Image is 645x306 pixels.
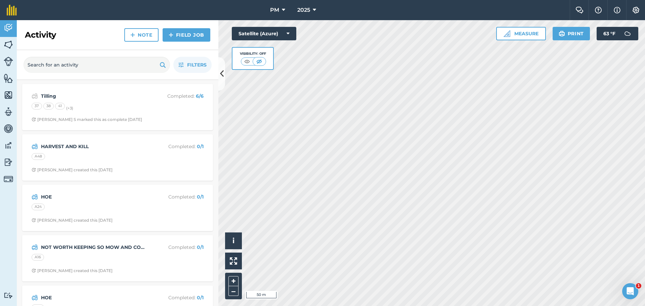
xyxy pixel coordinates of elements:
[232,27,296,40] button: Satellite (Azure)
[187,61,207,69] span: Filters
[622,283,638,299] iframe: Intercom live chat
[4,57,13,66] img: svg+xml;base64,PD94bWwgdmVyc2lvbj0iMS4wIiBlbmNvZGluZz0idXRmLTgiPz4KPCEtLSBHZW5lcmF0b3I6IEFkb2JlIE...
[124,28,159,42] a: Note
[594,7,602,13] img: A question mark icon
[32,254,44,261] div: A16
[4,23,13,33] img: svg+xml;base64,PD94bWwgdmVyc2lvbj0iMS4wIiBlbmNvZGluZz0idXRmLTgiPz4KPCEtLSBHZW5lcmF0b3I6IEFkb2JlIE...
[41,193,147,201] strong: HOE
[41,294,147,301] strong: HOE
[150,143,204,150] p: Completed :
[603,27,615,40] span: 63 ° F
[41,244,147,251] strong: NOT WORTH KEEPING SO MOW AND COVER
[32,268,113,273] div: [PERSON_NAME] created this [DATE]
[196,93,204,99] strong: 6 / 6
[4,90,13,100] img: svg+xml;base64,PHN2ZyB4bWxucz0iaHR0cDovL3d3dy53My5vcmcvMjAwMC9zdmciIHdpZHRoPSI1NiIgaGVpZ2h0PSI2MC...
[32,218,113,223] div: [PERSON_NAME] created this [DATE]
[26,138,209,177] a: HARVEST AND KILLCompleted: 0/1A48Clock with arrow pointing clockwise[PERSON_NAME] created this [D...
[160,61,166,69] img: svg+xml;base64,PHN2ZyB4bWxucz0iaHR0cDovL3d3dy53My5vcmcvMjAwMC9zdmciIHdpZHRoPSIxOSIgaGVpZ2h0PSIyNC...
[32,153,45,160] div: A48
[4,292,13,299] img: svg+xml;base64,PD94bWwgdmVyc2lvbj0iMS4wIiBlbmNvZGluZz0idXRmLTgiPz4KPCEtLSBHZW5lcmF0b3I6IEFkb2JlIE...
[197,244,204,250] strong: 0 / 1
[553,27,590,40] button: Print
[32,268,36,273] img: Clock with arrow pointing clockwise
[228,276,239,286] button: +
[4,174,13,184] img: svg+xml;base64,PD94bWwgdmVyc2lvbj0iMS4wIiBlbmNvZGluZz0idXRmLTgiPz4KPCEtLSBHZW5lcmF0b3I6IEFkb2JlIE...
[32,117,142,122] div: [PERSON_NAME] S marked this as complete [DATE]
[240,51,266,56] div: Visibility: Off
[228,286,239,296] button: –
[41,92,147,100] strong: Tilling
[55,103,65,110] div: 41
[150,92,204,100] p: Completed :
[66,106,73,111] small: (+ 3 )
[4,140,13,150] img: svg+xml;base64,PD94bWwgdmVyc2lvbj0iMS4wIiBlbmNvZGluZz0idXRmLTgiPz4KPCEtLSBHZW5lcmF0b3I6IEFkb2JlIE...
[150,244,204,251] p: Completed :
[197,143,204,149] strong: 0 / 1
[614,6,620,14] img: svg+xml;base64,PHN2ZyB4bWxucz0iaHR0cDovL3d3dy53My5vcmcvMjAwMC9zdmciIHdpZHRoPSIxNyIgaGVpZ2h0PSIxNy...
[26,189,209,227] a: HOECompleted: 0/1A24Clock with arrow pointing clockwise[PERSON_NAME] created this [DATE]
[559,30,565,38] img: svg+xml;base64,PHN2ZyB4bWxucz0iaHR0cDovL3d3dy53My5vcmcvMjAwMC9zdmciIHdpZHRoPSIxOSIgaGVpZ2h0PSIyNC...
[255,58,263,65] img: svg+xml;base64,PHN2ZyB4bWxucz0iaHR0cDovL3d3dy53My5vcmcvMjAwMC9zdmciIHdpZHRoPSI1MCIgaGVpZ2h0PSI0MC...
[26,239,209,277] a: NOT WORTH KEEPING SO MOW AND COVERCompleted: 0/1A16Clock with arrow pointing clockwise[PERSON_NAM...
[32,204,45,210] div: A24
[197,295,204,301] strong: 0 / 1
[197,194,204,200] strong: 0 / 1
[25,30,56,40] h2: Activity
[32,193,38,201] img: svg+xml;base64,PD94bWwgdmVyc2lvbj0iMS4wIiBlbmNvZGluZz0idXRmLTgiPz4KPCEtLSBHZW5lcmF0b3I6IEFkb2JlIE...
[32,142,38,150] img: svg+xml;base64,PD94bWwgdmVyc2lvbj0iMS4wIiBlbmNvZGluZz0idXRmLTgiPz4KPCEtLSBHZW5lcmF0b3I6IEFkb2JlIE...
[297,6,310,14] span: 2025
[32,168,36,172] img: Clock with arrow pointing clockwise
[621,27,634,40] img: svg+xml;base64,PD94bWwgdmVyc2lvbj0iMS4wIiBlbmNvZGluZz0idXRmLTgiPz4KPCEtLSBHZW5lcmF0b3I6IEFkb2JlIE...
[7,5,17,15] img: fieldmargin Logo
[4,157,13,167] img: svg+xml;base64,PD94bWwgdmVyc2lvbj0iMS4wIiBlbmNvZGluZz0idXRmLTgiPz4KPCEtLSBHZW5lcmF0b3I6IEFkb2JlIE...
[243,58,251,65] img: svg+xml;base64,PHN2ZyB4bWxucz0iaHR0cDovL3d3dy53My5vcmcvMjAwMC9zdmciIHdpZHRoPSI1MCIgaGVpZ2h0PSI0MC...
[597,27,638,40] button: 63 °F
[32,92,38,100] img: svg+xml;base64,PD94bWwgdmVyc2lvbj0iMS4wIiBlbmNvZGluZz0idXRmLTgiPz4KPCEtLSBHZW5lcmF0b3I6IEFkb2JlIE...
[169,31,173,39] img: svg+xml;base64,PHN2ZyB4bWxucz0iaHR0cDovL3d3dy53My5vcmcvMjAwMC9zdmciIHdpZHRoPSIxNCIgaGVpZ2h0PSIyNC...
[32,103,42,110] div: 37
[32,243,38,251] img: svg+xml;base64,PD94bWwgdmVyc2lvbj0iMS4wIiBlbmNvZGluZz0idXRmLTgiPz4KPCEtLSBHZW5lcmF0b3I6IEFkb2JlIE...
[43,103,54,110] div: 38
[4,107,13,117] img: svg+xml;base64,PD94bWwgdmVyc2lvbj0iMS4wIiBlbmNvZGluZz0idXRmLTgiPz4KPCEtLSBHZW5lcmF0b3I6IEFkb2JlIE...
[4,73,13,83] img: svg+xml;base64,PHN2ZyB4bWxucz0iaHR0cDovL3d3dy53My5vcmcvMjAwMC9zdmciIHdpZHRoPSI1NiIgaGVpZ2h0PSI2MC...
[41,143,147,150] strong: HARVEST AND KILL
[496,27,546,40] button: Measure
[636,283,641,289] span: 1
[163,28,210,42] a: Field Job
[575,7,584,13] img: Two speech bubbles overlapping with the left bubble in the forefront
[24,57,170,73] input: Search for an activity
[230,257,237,265] img: Four arrows, one pointing top left, one top right, one bottom right and the last bottom left
[232,236,234,245] span: i
[504,30,510,37] img: Ruler icon
[4,124,13,134] img: svg+xml;base64,PD94bWwgdmVyc2lvbj0iMS4wIiBlbmNvZGluZz0idXRmLTgiPz4KPCEtLSBHZW5lcmF0b3I6IEFkb2JlIE...
[173,57,212,73] button: Filters
[150,193,204,201] p: Completed :
[26,88,209,126] a: TillingCompleted: 6/6373841(+3)Clock with arrow pointing clockwise[PERSON_NAME] S marked this as ...
[130,31,135,39] img: svg+xml;base64,PHN2ZyB4bWxucz0iaHR0cDovL3d3dy53My5vcmcvMjAwMC9zdmciIHdpZHRoPSIxNCIgaGVpZ2h0PSIyNC...
[270,6,279,14] span: PM
[4,40,13,50] img: svg+xml;base64,PHN2ZyB4bWxucz0iaHR0cDovL3d3dy53My5vcmcvMjAwMC9zdmciIHdpZHRoPSI1NiIgaGVpZ2h0PSI2MC...
[32,167,113,173] div: [PERSON_NAME] created this [DATE]
[150,294,204,301] p: Completed :
[225,232,242,249] button: i
[32,294,38,302] img: svg+xml;base64,PD94bWwgdmVyc2lvbj0iMS4wIiBlbmNvZGluZz0idXRmLTgiPz4KPCEtLSBHZW5lcmF0b3I6IEFkb2JlIE...
[632,7,640,13] img: A cog icon
[32,218,36,222] img: Clock with arrow pointing clockwise
[32,117,36,122] img: Clock with arrow pointing clockwise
